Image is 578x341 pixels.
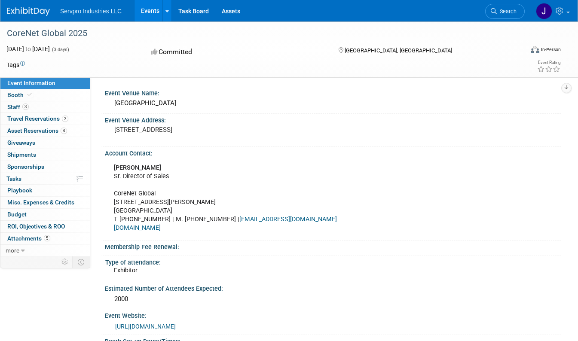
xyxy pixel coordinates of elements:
[7,127,67,134] span: Asset Reservations
[7,139,35,146] span: Giveaways
[239,216,337,223] a: [EMAIL_ADDRESS][DOMAIN_NAME]
[28,92,32,97] i: Booth reservation complete
[7,151,36,158] span: Shipments
[4,26,514,41] div: CoreNet Global 2025
[114,126,285,134] pre: [STREET_ADDRESS]
[7,187,32,194] span: Playbook
[0,209,90,220] a: Budget
[497,8,517,15] span: Search
[7,79,55,86] span: Event Information
[148,45,324,60] div: Committed
[0,185,90,196] a: Playbook
[105,87,561,97] div: Event Venue Name:
[0,149,90,161] a: Shipments
[7,7,50,16] img: ExhibitDay
[7,104,29,110] span: Staff
[7,115,68,122] span: Travel Reservations
[105,309,561,320] div: Event Website:
[114,164,161,171] b: [PERSON_NAME]
[108,159,471,237] div: Sr. Director of Sales CoreNet Global [STREET_ADDRESS][PERSON_NAME] [GEOGRAPHIC_DATA] T [PHONE_NUM...
[0,137,90,149] a: Giveaways
[6,175,21,182] span: Tasks
[114,267,138,274] span: Exhibitor
[114,224,161,231] a: [DOMAIN_NAME]
[44,235,50,241] span: 5
[536,3,552,19] img: Jeremy Jackson
[105,241,561,251] div: Membership Fee Renewal:
[111,97,554,110] div: [GEOGRAPHIC_DATA]
[541,46,561,53] div: In-Person
[531,46,539,53] img: Format-Inperson.png
[7,199,74,206] span: Misc. Expenses & Credits
[479,45,561,58] div: Event Format
[7,223,65,230] span: ROI, Objectives & ROO
[7,235,50,242] span: Attachments
[0,233,90,244] a: Attachments5
[0,77,90,89] a: Event Information
[0,113,90,125] a: Travel Reservations2
[22,104,29,110] span: 3
[58,256,73,268] td: Personalize Event Tab Strip
[61,128,67,134] span: 4
[105,147,561,158] div: Account Contact:
[0,173,90,185] a: Tasks
[115,323,176,330] a: [URL][DOMAIN_NAME]
[0,161,90,173] a: Sponsorships
[51,47,69,52] span: (3 days)
[105,282,561,293] div: Estimated Number of Attendees Expected:
[7,91,34,98] span: Booth
[485,4,525,19] a: Search
[345,47,452,54] span: [GEOGRAPHIC_DATA], [GEOGRAPHIC_DATA]
[111,292,554,306] div: 2000
[7,163,44,170] span: Sponsorships
[60,8,122,15] span: Servpro Industries LLC
[6,247,19,254] span: more
[0,245,90,256] a: more
[0,197,90,208] a: Misc. Expenses & Credits
[62,116,68,122] span: 2
[24,46,32,52] span: to
[0,101,90,113] a: Staff3
[73,256,90,268] td: Toggle Event Tabs
[537,61,560,65] div: Event Rating
[6,61,25,69] td: Tags
[0,125,90,137] a: Asset Reservations4
[7,211,27,218] span: Budget
[105,256,557,267] div: Type of attendance:
[0,89,90,101] a: Booth
[0,221,90,232] a: ROI, Objectives & ROO
[6,46,50,52] span: [DATE] [DATE]
[105,114,561,125] div: Event Venue Address:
